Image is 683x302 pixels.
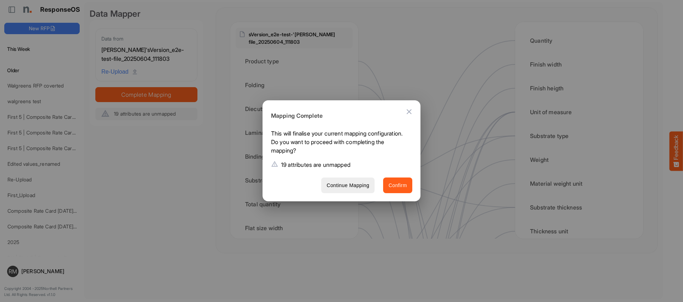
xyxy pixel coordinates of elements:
span: Continue Mapping [327,181,369,190]
p: This will finalise your current mapping configuration. Do you want to proceed with completing the... [271,129,407,158]
p: 19 attributes are unmapped [281,160,350,169]
h6: Mapping Complete [271,111,407,121]
button: Confirm [383,178,412,194]
button: Continue Mapping [321,178,375,194]
button: Close dialog [401,103,418,120]
span: Confirm [388,181,407,190]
